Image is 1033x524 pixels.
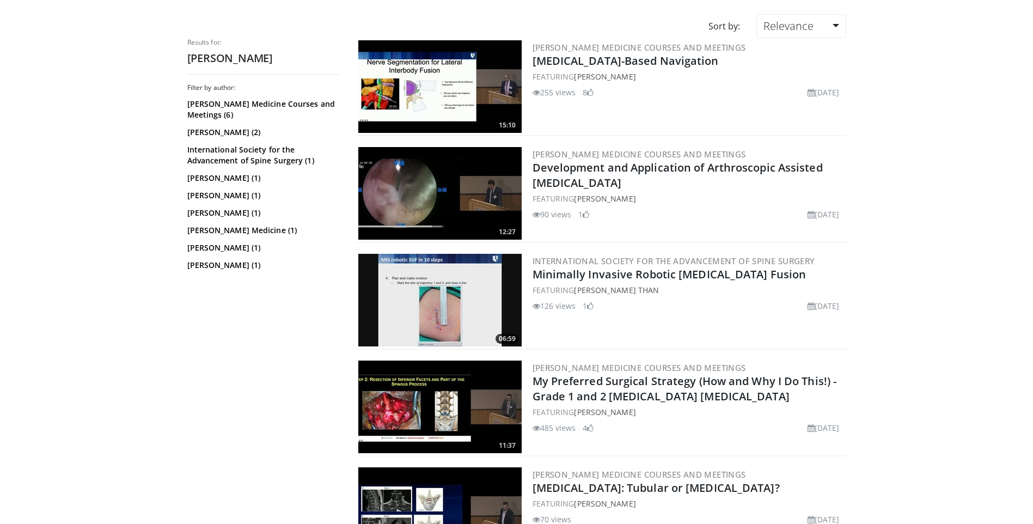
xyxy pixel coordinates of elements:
[187,225,337,236] a: [PERSON_NAME] Medicine (1)
[358,147,522,240] img: 0236ee4c-b2fd-4d00-9c31-acf4ada22358.300x170_q85_crop-smart_upscale.jpg
[700,14,748,38] div: Sort by:
[574,193,635,204] a: [PERSON_NAME]
[533,193,844,204] div: FEATURING
[496,334,519,344] span: 06:59
[187,260,337,271] a: [PERSON_NAME] (1)
[763,19,814,33] span: Relevance
[187,99,337,120] a: [PERSON_NAME] Medicine Courses and Meetings (6)
[187,51,340,65] h2: [PERSON_NAME]
[187,242,337,253] a: [PERSON_NAME] (1)
[187,127,337,138] a: [PERSON_NAME] (2)
[533,498,844,509] div: FEATURING
[808,209,840,220] li: [DATE]
[533,362,746,373] a: [PERSON_NAME] Medicine Courses and Meetings
[574,285,659,295] a: [PERSON_NAME] Than
[533,160,823,190] a: Development and Application of Arthroscopic Assisted [MEDICAL_DATA]
[187,83,340,92] h3: Filter by author:
[574,407,635,417] a: [PERSON_NAME]
[533,71,844,82] div: FEATURING
[496,441,519,450] span: 11:37
[583,300,594,312] li: 1
[187,144,337,166] a: International Society for the Advancement of Spine Surgery (1)
[533,422,576,434] li: 485 views
[808,422,840,434] li: [DATE]
[533,267,806,282] a: Minimally Invasive Robotic [MEDICAL_DATA] Fusion
[187,173,337,184] a: [PERSON_NAME] (1)
[533,284,844,296] div: FEATURING
[533,374,837,404] a: My Preferred Surgical Strategy (How and Why I Do This!) - Grade 1 and 2 [MEDICAL_DATA] [MEDICAL_D...
[533,255,815,266] a: International Society for the Advancement of Spine Surgery
[187,208,337,218] a: [PERSON_NAME] (1)
[808,87,840,98] li: [DATE]
[533,53,719,68] a: [MEDICAL_DATA]-Based Navigation
[583,87,594,98] li: 8
[358,147,522,240] a: 12:27
[533,469,746,480] a: [PERSON_NAME] Medicine Courses and Meetings
[187,38,340,47] p: Results for:
[533,300,576,312] li: 126 views
[358,361,522,453] a: 11:37
[358,40,522,133] a: 15:10
[496,120,519,130] span: 15:10
[808,300,840,312] li: [DATE]
[358,40,522,133] img: 99574b35-0d16-4976-83ab-fbc36f836307.300x170_q85_crop-smart_upscale.jpg
[358,254,522,346] img: 68f80066-be09-4a57-a747-30b4a07a4f48.300x170_q85_crop-smart_upscale.jpg
[358,254,522,346] a: 06:59
[583,422,594,434] li: 4
[533,149,746,160] a: [PERSON_NAME] Medicine Courses and Meetings
[756,14,846,38] a: Relevance
[533,42,746,53] a: [PERSON_NAME] Medicine Courses and Meetings
[578,209,589,220] li: 1
[533,209,572,220] li: 90 views
[574,71,635,82] a: [PERSON_NAME]
[358,361,522,453] img: 35566030-3295-47b7-aad2-3092888b0363.300x170_q85_crop-smart_upscale.jpg
[574,498,635,509] a: [PERSON_NAME]
[533,87,576,98] li: 255 views
[533,480,780,495] a: [MEDICAL_DATA]: Tubular or [MEDICAL_DATA]?
[533,406,844,418] div: FEATURING
[187,190,337,201] a: [PERSON_NAME] (1)
[496,227,519,237] span: 12:27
